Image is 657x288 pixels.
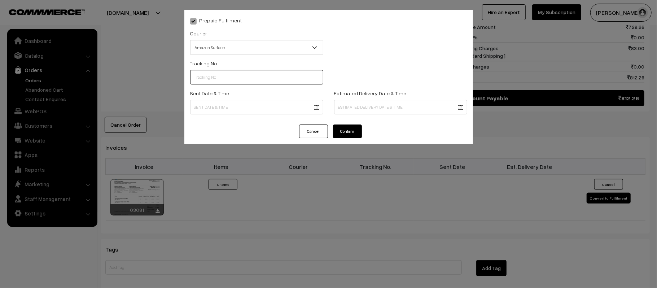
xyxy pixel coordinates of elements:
button: Confirm [333,125,362,138]
label: Tracking No [190,60,218,67]
button: Cancel [299,125,328,138]
label: Sent Date & Time [190,90,229,97]
input: Tracking No [190,70,323,84]
span: Amazon Surface [190,40,323,54]
label: Courier [190,30,207,37]
span: Amazon Surface [190,41,323,54]
input: Estimated Delivery Date & Time [334,100,467,114]
label: Prepaid Fulfilment [190,17,242,24]
input: Sent Date & Time [190,100,323,114]
label: Estimated Delivery Date & Time [334,90,407,97]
